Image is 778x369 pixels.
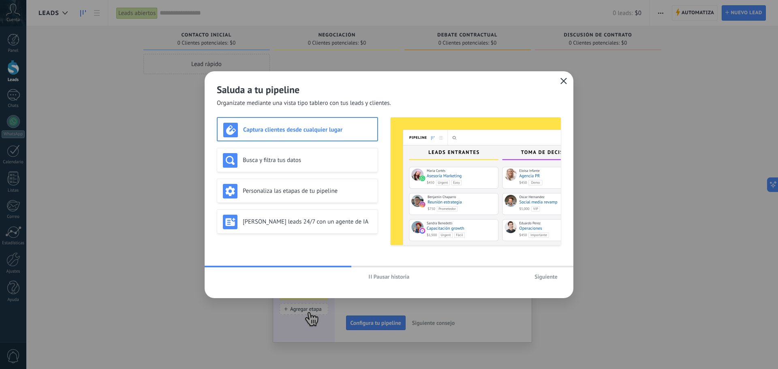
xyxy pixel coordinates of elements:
[531,271,561,283] button: Siguiente
[243,126,372,134] h3: Captura clientes desde cualquier lugar
[217,83,561,96] h2: Saluda a tu pipeline
[534,274,558,279] span: Siguiente
[374,274,410,279] span: Pausar historia
[243,218,372,226] h3: [PERSON_NAME] leads 24/7 con un agente de IA
[243,156,372,164] h3: Busca y filtra tus datos
[217,99,391,107] span: Organízate mediante una vista tipo tablero con tus leads y clientes.
[365,271,413,283] button: Pausar historia
[243,187,372,195] h3: Personaliza las etapas de tu pipeline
